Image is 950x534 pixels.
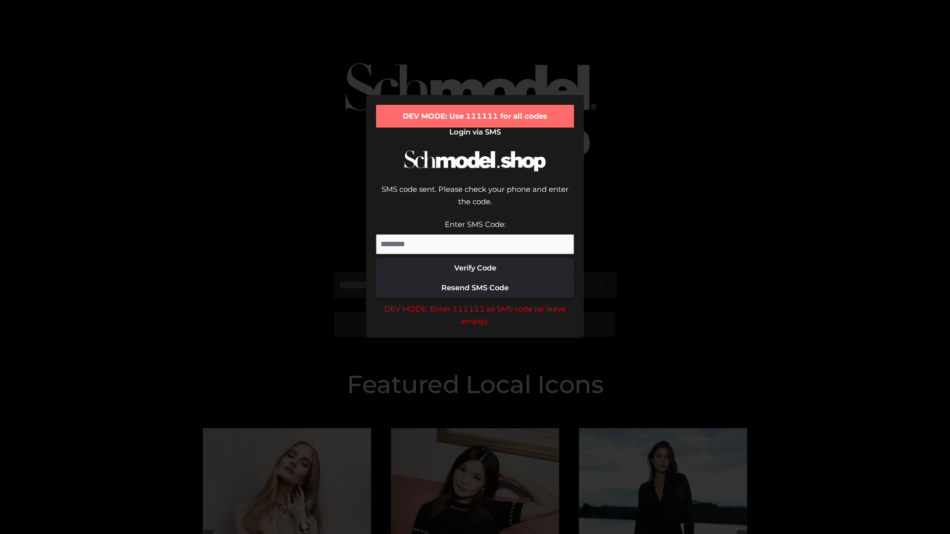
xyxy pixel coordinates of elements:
[376,128,574,136] h2: Login via SMS
[445,220,506,229] label: Enter SMS Code:
[376,258,574,278] button: Verify Code
[376,183,574,218] div: SMS code sent. Please check your phone and enter the code.
[376,105,574,128] div: DEV MODE: Use 111111 for all codes
[376,303,574,328] div: DEV MODE: Enter 111111 as SMS code (or leave empty).
[376,278,574,298] button: Resend SMS Code
[401,141,549,180] img: Schmodel Logo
